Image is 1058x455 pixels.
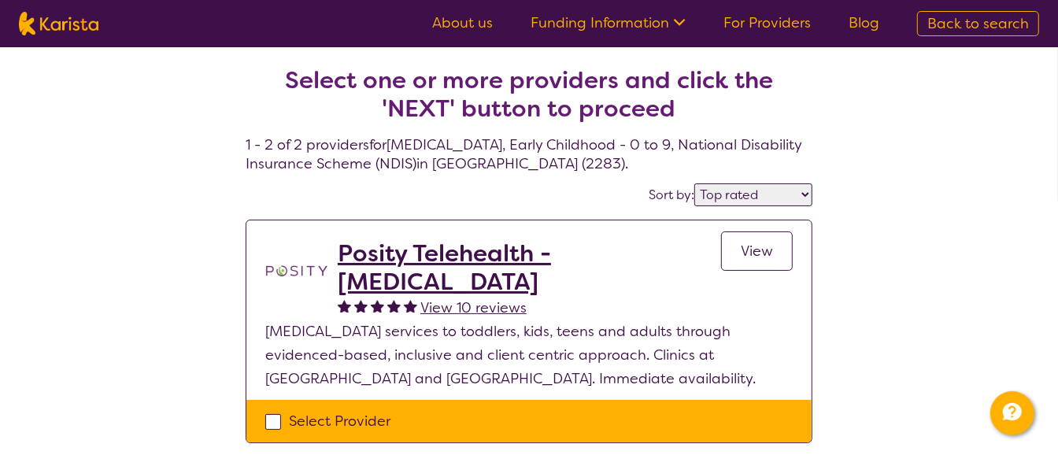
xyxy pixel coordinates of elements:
[723,13,811,32] a: For Providers
[404,299,417,313] img: fullstar
[264,66,793,123] h2: Select one or more providers and click the 'NEXT' button to proceed
[338,299,351,313] img: fullstar
[387,299,401,313] img: fullstar
[849,13,879,32] a: Blog
[917,11,1039,36] a: Back to search
[531,13,686,32] a: Funding Information
[741,242,773,261] span: View
[19,12,98,35] img: Karista logo
[371,299,384,313] img: fullstar
[649,187,694,203] label: Sort by:
[927,14,1029,33] span: Back to search
[265,239,328,302] img: t1bslo80pcylnzwjhndq.png
[420,298,527,317] span: View 10 reviews
[420,296,527,320] a: View 10 reviews
[990,391,1034,435] button: Channel Menu
[432,13,493,32] a: About us
[265,320,793,390] p: [MEDICAL_DATA] services to toddlers, kids, teens and adults through evidenced-based, inclusive an...
[354,299,368,313] img: fullstar
[246,28,812,173] h4: 1 - 2 of 2 providers for [MEDICAL_DATA] , Early Childhood - 0 to 9 , National Disability Insuranc...
[338,239,721,296] a: Posity Telehealth - [MEDICAL_DATA]
[721,231,793,271] a: View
